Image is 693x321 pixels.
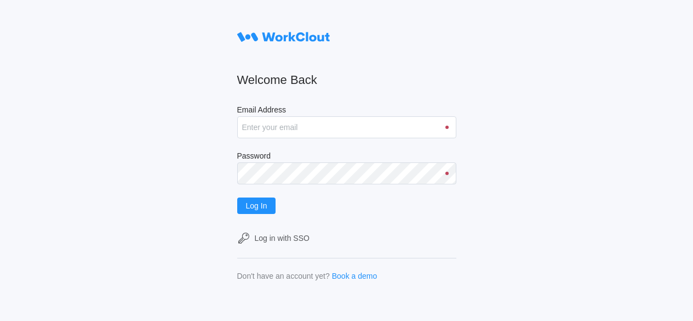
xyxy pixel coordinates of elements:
[332,272,377,280] a: Book a demo
[237,116,456,138] input: Enter your email
[246,202,267,210] span: Log In
[255,234,310,243] div: Log in with SSO
[237,105,456,116] label: Email Address
[237,151,456,162] label: Password
[237,232,456,245] a: Log in with SSO
[237,272,330,280] div: Don't have an account yet?
[237,198,276,214] button: Log In
[237,72,456,88] h2: Welcome Back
